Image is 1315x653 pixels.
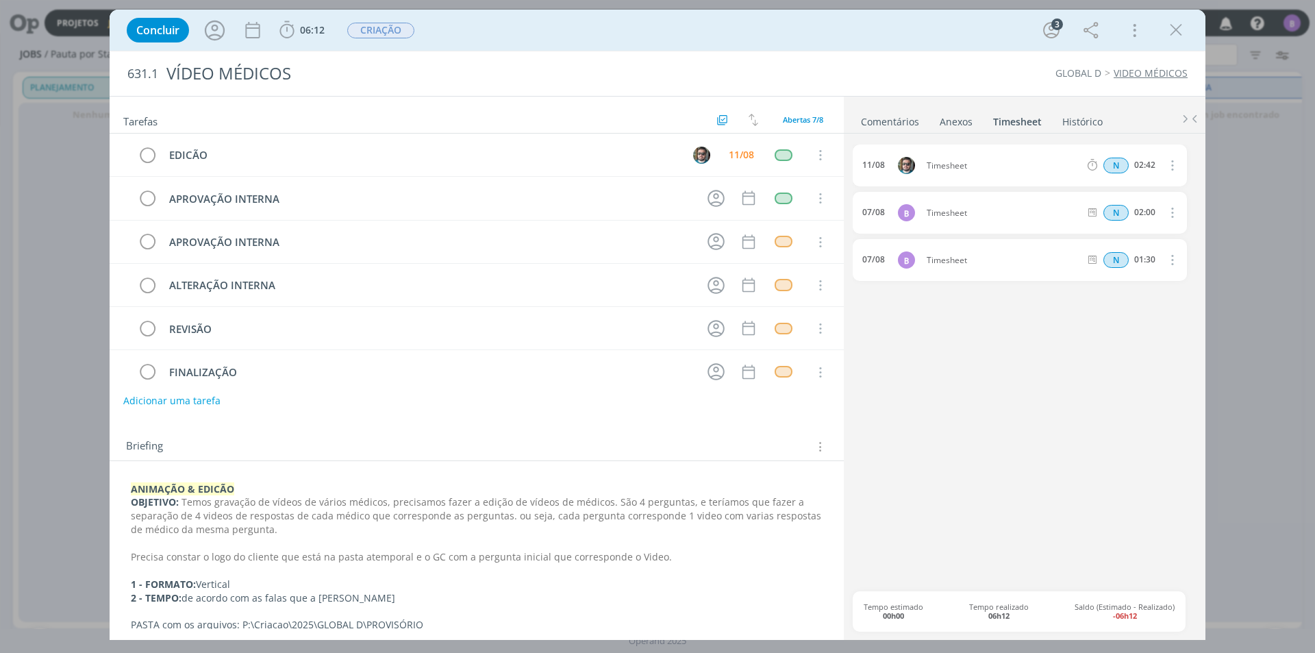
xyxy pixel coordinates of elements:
[161,57,740,90] div: VÍDEO MÉDICOS
[898,251,915,269] div: B
[131,578,196,591] strong: 1 - FORMATO:
[123,389,221,413] button: Adicionar uma tarefa
[921,209,1085,217] span: Timesheet
[862,160,885,170] div: 11/08
[1103,205,1129,221] div: Horas normais
[163,190,694,208] div: APROVAÇÃO INTERNA
[131,495,179,508] strong: OBJETIVO:
[163,277,694,294] div: ALTERAÇÃO INTERNA
[1113,611,1137,621] b: -06h12
[1134,255,1155,264] div: 01:30
[1114,66,1188,79] a: VIDEO MÉDICOS
[864,602,923,620] span: Tempo estimado
[131,550,672,563] span: Precisa constar o logo do cliente que está na pasta atemporal e o GC com a pergunta inicial que c...
[123,112,158,128] span: Tarefas
[1134,208,1155,217] div: 02:00
[163,364,694,381] div: FINALIZAÇÃO
[1103,205,1129,221] span: N
[110,10,1205,640] div: dialog
[1040,19,1062,41] button: 3
[131,578,823,591] p: Vertical
[860,109,920,129] a: Comentários
[783,114,823,125] span: Abertas 7/8
[1051,19,1063,30] div: 3
[131,482,234,495] strong: ANIMAÇÃO & EDICÃO
[131,618,423,631] span: PASTA com os arquivos: P:\Criacao\2025\GLOBAL D\PROVISÓRIO
[940,115,973,129] div: Anexos
[347,23,414,38] span: CRIAÇÃO
[131,495,824,536] span: Temos gravação de vídeos de vários médicos, precisamos fazer a edição de vídeos de médicos. São 4...
[862,255,885,264] div: 07/08
[1055,66,1101,79] a: GLOBAL D
[127,18,189,42] button: Concluir
[969,602,1029,620] span: Tempo realizado
[276,19,328,41] button: 06:12
[862,208,885,217] div: 07/08
[1103,252,1129,268] div: Horas normais
[127,66,158,82] span: 631.1
[1103,252,1129,268] span: N
[163,321,694,338] div: REVISÃO
[1103,158,1129,173] div: Horas normais
[921,256,1085,264] span: Timesheet
[1075,602,1175,620] span: Saldo (Estimado - Realizado)
[693,147,710,164] img: R
[749,114,758,126] img: arrow-down-up.svg
[883,611,904,621] b: 00h00
[347,22,415,39] button: CRIAÇÃO
[131,591,823,605] p: de acordo com as falas que a [PERSON_NAME]
[921,162,1085,170] span: Timesheet
[131,591,181,604] strong: 2 - TEMPO:
[988,611,1010,621] b: 06h12
[691,145,712,165] button: R
[898,157,915,174] img: R
[126,438,163,456] span: Briefing
[163,234,694,251] div: APROVAÇÃO INTERNA
[136,25,179,36] span: Concluir
[729,150,754,160] div: 11/08
[300,23,325,36] span: 06:12
[1062,109,1103,129] a: Histórico
[1134,160,1155,170] div: 02:42
[163,147,680,164] div: EDICÃO
[898,204,915,221] div: B
[1103,158,1129,173] span: N
[992,109,1042,129] a: Timesheet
